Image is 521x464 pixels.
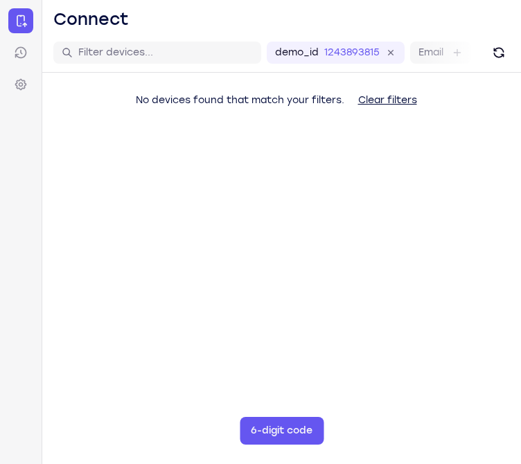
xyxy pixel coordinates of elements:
[8,40,33,65] a: Sessions
[8,72,33,97] a: Settings
[78,46,253,60] input: Filter devices...
[418,46,443,60] label: Email
[275,46,319,60] label: demo_id
[488,42,510,64] button: Refresh
[347,87,428,114] button: Clear filters
[240,417,324,445] button: 6-digit code
[8,8,33,33] a: Connect
[136,94,344,106] span: No devices found that match your filters.
[53,8,129,30] h1: Connect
